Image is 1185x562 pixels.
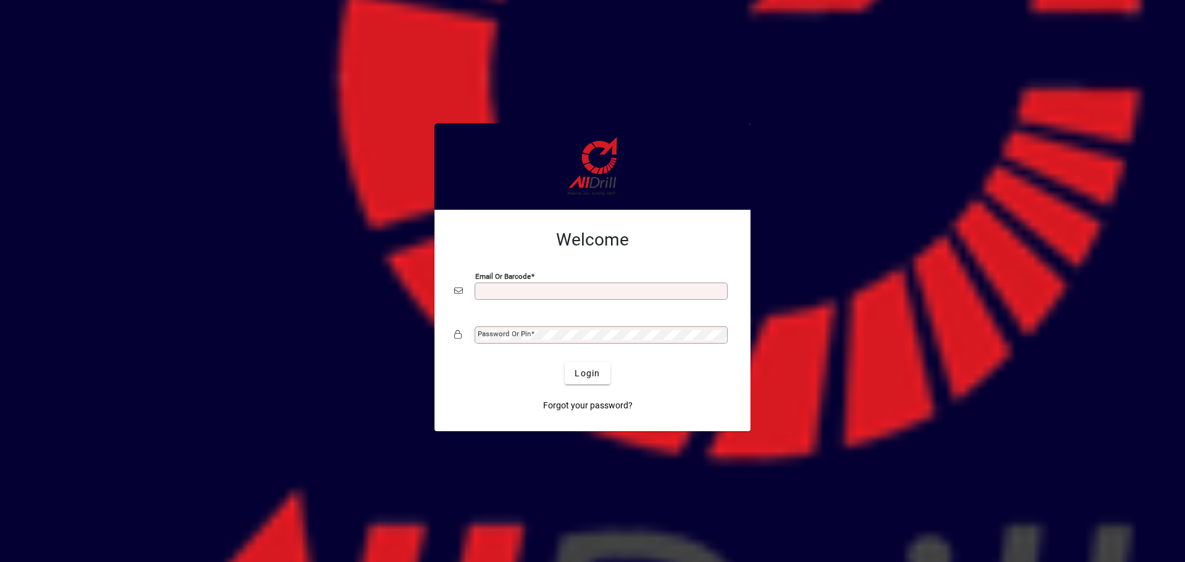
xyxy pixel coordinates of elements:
h2: Welcome [454,229,731,250]
button: Login [565,362,610,384]
mat-label: Email or Barcode [475,272,531,281]
span: Login [575,367,600,380]
a: Forgot your password? [538,394,638,416]
mat-label: Password or Pin [478,329,531,338]
span: Forgot your password? [543,399,633,412]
